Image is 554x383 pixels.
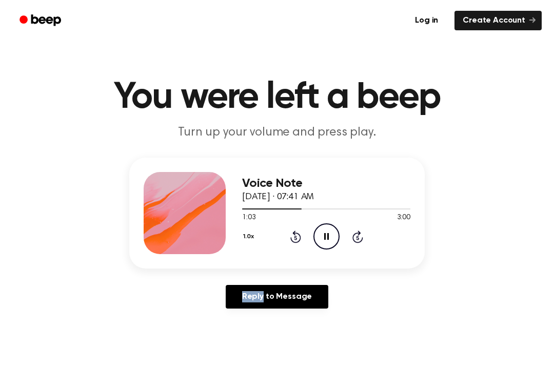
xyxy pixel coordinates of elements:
[226,285,328,309] a: Reply to Message
[397,213,410,223] span: 3:00
[80,124,474,141] p: Turn up your volume and press play.
[12,11,70,31] a: Beep
[405,9,448,32] a: Log in
[242,213,255,223] span: 1:03
[242,228,258,245] button: 1.0x
[14,79,540,116] h1: You were left a beep
[242,177,410,190] h3: Voice Note
[242,193,314,202] span: [DATE] · 07:41 AM
[454,11,542,30] a: Create Account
